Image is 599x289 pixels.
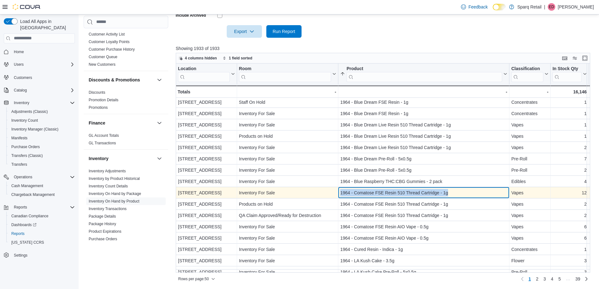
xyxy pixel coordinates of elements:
a: Settings [11,252,30,259]
span: Customer Loyalty Points [89,39,130,44]
button: Customers [1,73,77,82]
div: Inventory For Sale [239,155,336,163]
div: Vapes [511,234,548,242]
div: [STREET_ADDRESS] [178,268,235,276]
button: 4 columns hidden [176,54,219,62]
button: Classification [511,66,548,82]
div: Product [347,66,502,72]
div: Discounts & Promotions [84,89,168,114]
span: Inventory Count [11,118,38,123]
button: Inventory [156,155,163,162]
button: Chargeback Management [6,190,77,199]
div: Classification [511,66,543,72]
div: Products on Hold [239,200,336,208]
a: Canadian Compliance [9,212,51,220]
a: Transfers [9,161,30,168]
span: Chargeback Management [9,191,75,198]
div: 1964 - LA Kush Cake - 3.5g [340,257,507,264]
a: Dashboards [6,220,77,229]
button: Users [1,60,77,69]
a: Customer Loyalty Points [89,40,130,44]
button: Settings [1,251,77,260]
div: [STREET_ADDRESS] [178,246,235,253]
label: Include Archived [176,13,206,18]
button: Operations [11,173,35,181]
div: 2 [552,200,587,208]
div: Concentrates [511,98,548,106]
a: Discounts [89,90,105,95]
div: Classification [511,66,543,82]
span: Operations [11,173,75,181]
button: Transfers [6,160,77,169]
div: 1964 - Blue Dream Live Resin 510 Thread Cartridge - 1g [340,132,507,140]
button: Inventory [89,155,154,162]
div: Inventory For Sale [239,121,336,129]
div: 1964 - Comatose FSE Resin AIO Vape - 0.5g [340,234,507,242]
a: Inventory Count Details [89,184,128,188]
div: Vapes [511,144,548,151]
div: Concentrates [511,110,548,117]
span: 39 [575,276,580,282]
div: 6 [552,234,587,242]
a: Customer Activity List [89,32,125,36]
a: Next page [583,275,590,283]
a: Package Details [89,214,116,219]
div: [STREET_ADDRESS] [178,257,235,264]
div: [STREET_ADDRESS] [178,121,235,129]
div: [STREET_ADDRESS] [178,166,235,174]
input: Dark Mode [493,4,506,10]
div: 1 [552,121,587,129]
button: 1 field sorted [220,54,255,62]
a: Cash Management [9,182,46,190]
button: Discounts & Promotions [156,76,163,84]
span: Run Report [273,28,295,35]
button: Canadian Compliance [6,212,77,220]
a: Page 39 of 39 [573,274,583,284]
div: [STREET_ADDRESS] [178,98,235,106]
div: 2 [552,166,587,174]
div: 6 [552,223,587,231]
span: Dashboards [11,222,36,227]
span: [US_STATE] CCRS [11,240,44,245]
button: In Stock Qty [552,66,587,82]
span: Load All Apps in [GEOGRAPHIC_DATA] [18,18,75,31]
p: Sparq Retail [517,3,541,11]
span: 4 [551,276,553,282]
div: 1964 - Comatose FSE Resin 510 Thread Cartridge - 1g [340,200,507,208]
ul: Pagination for preceding grid [526,274,583,284]
div: Location [178,66,230,72]
span: Customers [14,75,32,80]
button: Inventory Count [6,116,77,125]
button: Manifests [6,134,77,142]
button: Adjustments (Classic) [6,107,77,116]
div: In Stock Qty [552,66,582,82]
button: Previous page [519,275,526,283]
span: Reports [11,203,75,211]
div: 1 [552,110,587,117]
a: Adjustments (Classic) [9,108,50,115]
span: Purchase Orders [9,143,75,151]
span: Catalog [14,88,27,93]
span: Settings [11,251,75,259]
div: 1 [552,98,587,106]
button: Enter fullscreen [581,54,589,62]
div: 2 [552,144,587,151]
span: Customer Activity List [89,32,125,37]
div: 1964 - Blue Dream Live Resin 510 Thread Cartridge - 1g [340,144,507,151]
div: Staff On Hold [239,98,336,106]
div: [STREET_ADDRESS] [178,110,235,117]
span: GL Transactions [89,141,116,146]
a: Product Expirations [89,229,121,234]
div: Vapes [511,200,548,208]
div: [STREET_ADDRESS] [178,178,235,185]
button: Cash Management [6,181,77,190]
a: Inventory Adjustments [89,169,126,173]
div: Customer [84,31,168,71]
a: Manifests [9,134,30,142]
div: 3 [552,268,587,276]
button: Reports [1,203,77,212]
div: QA Claim Approved/Ready for Destruction [239,212,336,219]
button: Product [340,66,507,82]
